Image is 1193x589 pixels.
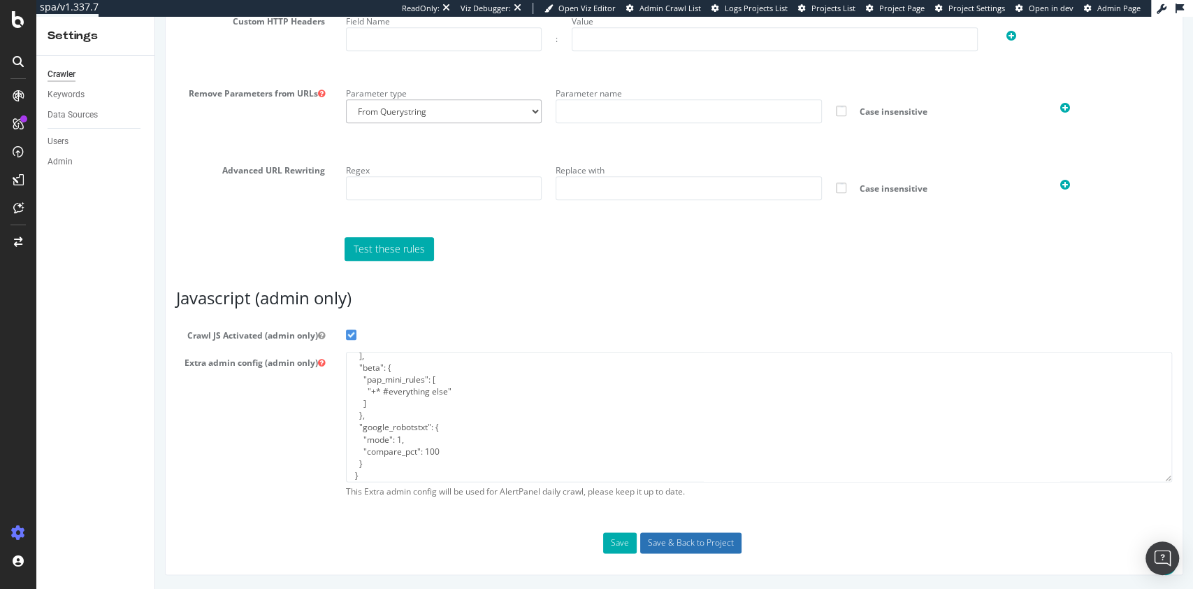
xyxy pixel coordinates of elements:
[558,3,616,13] span: Open Viz Editor
[694,89,875,101] span: Case insensitive
[191,335,1018,464] textarea: { "google_robotstxt": { "mode": 1, "compare_pct": 100 } }
[798,3,855,14] a: Projects List
[191,143,215,159] label: Regex
[10,66,180,83] label: Remove Parameters from URLs
[10,335,180,352] label: Extra admin config (admin only)
[189,220,279,244] a: Test these rules
[48,134,145,149] a: Users
[485,516,586,537] input: Save & Back to Project
[48,108,98,122] div: Data Sources
[811,3,855,13] span: Projects List
[48,134,68,149] div: Users
[400,143,449,159] label: Replace with
[10,313,180,325] span: Crawl JS Activated (admin only)
[935,3,1005,14] a: Project Settings
[191,469,1018,481] span: This Extra admin config will be used for AlertPanel daily crawl, please keep it up to date.
[694,166,875,178] span: Case insensitive
[10,143,180,159] label: Advanced URL Rewriting
[48,67,75,82] div: Crawler
[48,87,85,102] div: Keywords
[191,66,252,83] label: Parameter type
[879,3,925,13] span: Project Page
[448,516,482,537] button: Save
[639,3,701,13] span: Admin Crawl List
[866,3,925,14] a: Project Page
[544,3,616,14] a: Open Viz Editor
[1084,3,1141,14] a: Admin Page
[1029,3,1073,13] span: Open in dev
[711,3,788,14] a: Logs Projects List
[1097,3,1141,13] span: Admin Page
[1015,3,1073,14] a: Open in dev
[48,155,145,169] a: Admin
[21,272,1017,290] h3: Javascript (admin only)
[48,108,145,122] a: Data Sources
[725,3,788,13] span: Logs Projects List
[402,3,440,14] div: ReadOnly:
[400,16,403,28] div: :
[626,3,701,14] a: Admin Crawl List
[400,66,467,83] label: Parameter name
[1145,541,1179,575] div: Open Intercom Messenger
[48,67,145,82] a: Crawler
[48,87,145,102] a: Keywords
[163,313,170,325] button: Crawl JS Activated (admin only)
[948,3,1005,13] span: Project Settings
[48,155,73,169] div: Admin
[461,3,511,14] div: Viz Debugger:
[48,28,143,44] div: Settings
